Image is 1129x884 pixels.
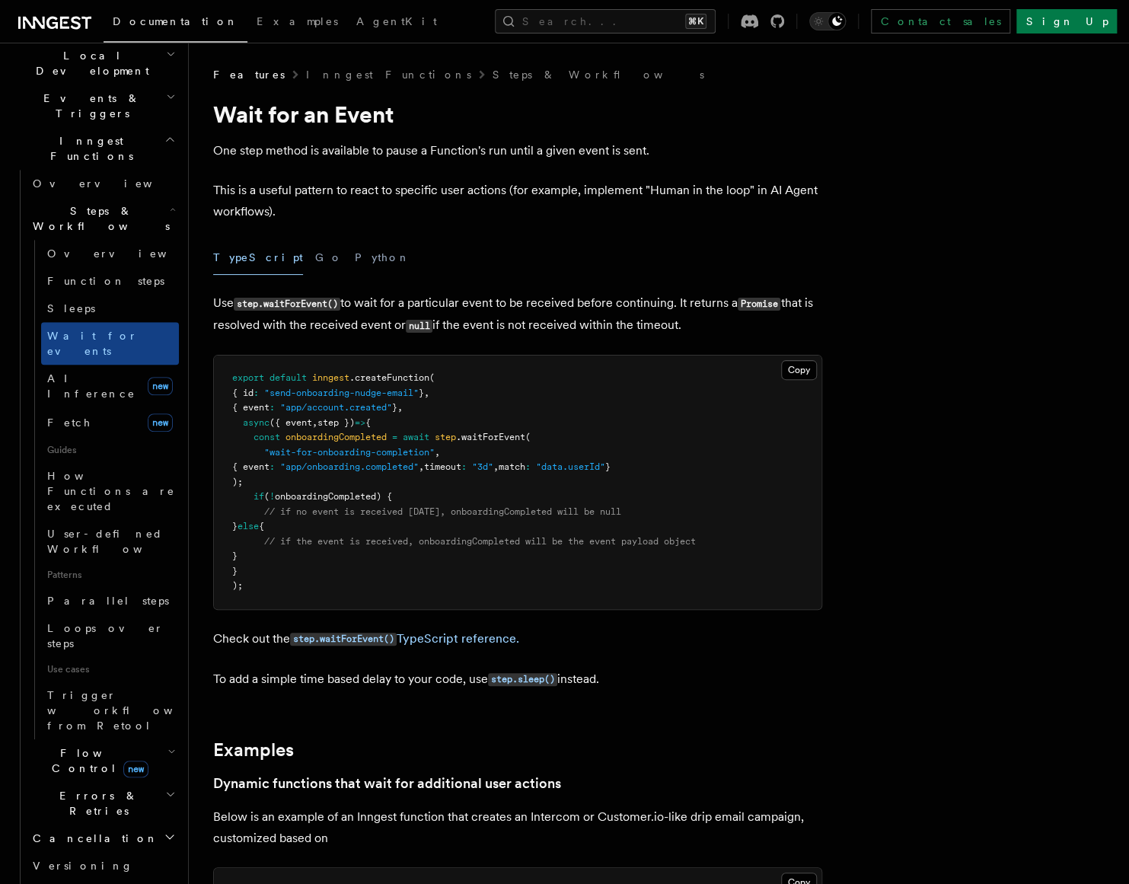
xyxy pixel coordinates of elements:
span: const [254,432,280,442]
span: = [392,432,397,442]
span: new [148,413,173,432]
button: Go [315,241,343,275]
span: ); [232,477,243,487]
a: Documentation [104,5,247,43]
span: new [123,761,148,777]
span: export [232,372,264,383]
button: Flow Controlnew [27,739,179,782]
span: { id [232,388,254,398]
span: Trigger workflows from Retool [47,689,215,732]
code: step.sleep() [488,673,557,686]
span: } [232,551,238,561]
a: step.sleep() [488,672,557,686]
a: Overview [41,240,179,267]
span: onboardingCompleted [285,432,387,442]
a: Sign Up [1016,9,1117,34]
span: Versioning [33,860,133,872]
span: AI Inference [47,372,136,400]
span: "3d" [472,461,493,472]
span: new [148,377,173,395]
button: Search...⌘K [495,9,716,34]
span: } [392,402,397,413]
span: ! [269,491,275,502]
button: Inngest Functions [12,127,179,170]
span: Features [213,67,285,82]
a: Wait for events [41,322,179,365]
button: Toggle dark mode [809,12,846,30]
span: { [365,417,371,428]
span: ); [232,580,243,591]
span: : [269,402,275,413]
span: "app/onboarding.completed" [280,461,419,472]
button: Copy [781,360,817,380]
a: User-defined Workflows [41,520,179,563]
span: Loops over steps [47,622,164,649]
a: Fetchnew [41,407,179,438]
span: ( [429,372,435,383]
button: Local Development [12,42,179,85]
a: How Functions are executed [41,462,179,520]
span: User-defined Workflows [47,528,184,555]
p: One step method is available to pause a Function's run until a given event is sent. [213,140,822,161]
a: AI Inferencenew [41,365,179,407]
a: Inngest Functions [306,67,471,82]
span: Guides [41,438,179,462]
p: Below is an example of an Inngest function that creates an Intercom or Customer.io-like drip emai... [213,806,822,849]
span: match [499,461,525,472]
span: "wait-for-onboarding-completion" [264,447,435,458]
p: This is a useful pattern to react to specific user actions (for example, implement "Human in the ... [213,180,822,222]
span: "send-onboarding-nudge-email" [264,388,419,398]
span: // if the event is received, onboardingCompleted will be the event payload object [264,536,696,547]
span: ({ event [269,417,312,428]
span: .createFunction [349,372,429,383]
span: Examples [257,15,338,27]
span: "data.userId" [536,461,605,472]
span: { event [232,402,269,413]
span: Cancellation [27,831,158,846]
span: async [243,417,269,428]
span: await [403,432,429,442]
span: How Functions are executed [47,470,175,512]
a: Parallel steps [41,587,179,614]
span: if [254,491,264,502]
a: Versioning [27,852,179,879]
span: Function steps [47,275,164,287]
a: AgentKit [347,5,446,41]
span: Steps & Workflows [27,203,170,234]
a: Contact sales [871,9,1010,34]
p: Check out the [213,628,822,650]
span: step }) [317,417,355,428]
span: , [397,402,403,413]
a: Dynamic functions that wait for additional user actions [213,773,561,794]
h1: Wait for an Event [213,101,822,128]
span: .waitForEvent [456,432,525,442]
button: Cancellation [27,825,179,852]
button: Errors & Retries [27,782,179,825]
a: Loops over steps [41,614,179,657]
span: step [435,432,456,442]
span: ( [264,491,269,502]
span: Overview [47,247,204,260]
button: Python [355,241,410,275]
code: step.waitForEvent() [234,298,340,311]
span: : [461,461,467,472]
span: } [605,461,611,472]
span: Fetch [47,416,91,429]
span: timeout [424,461,461,472]
a: Overview [27,170,179,197]
span: Errors & Retries [27,788,165,819]
span: Flow Control [27,745,167,776]
span: Overview [33,177,190,190]
span: onboardingCompleted) { [275,491,392,502]
p: To add a simple time based delay to your code, use instead. [213,669,822,691]
span: , [435,447,440,458]
div: Steps & Workflows [27,240,179,739]
span: } [232,566,238,576]
span: default [269,372,307,383]
span: Sleeps [47,302,95,314]
button: Events & Triggers [12,85,179,127]
span: "app/account.created" [280,402,392,413]
span: => [355,417,365,428]
span: Use cases [41,657,179,681]
span: Documentation [113,15,238,27]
